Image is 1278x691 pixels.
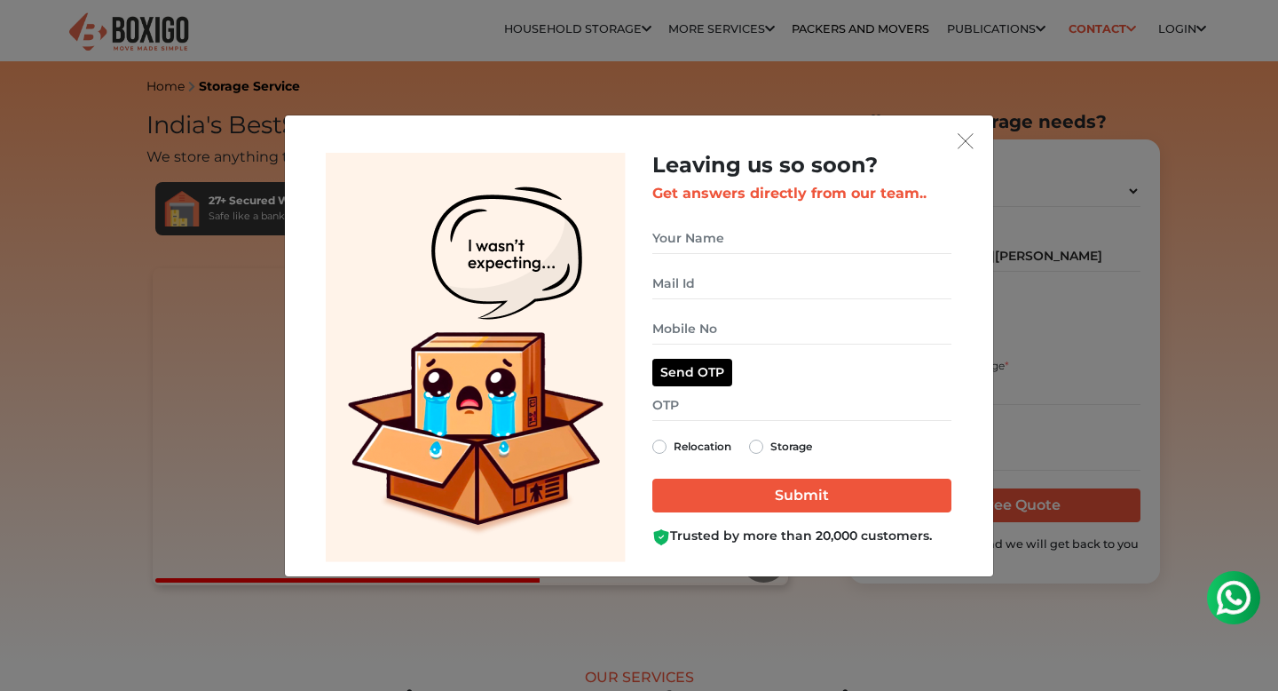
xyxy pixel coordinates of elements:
[652,390,951,421] input: OTP
[652,223,951,254] input: Your Name
[652,153,951,179] h2: Leaving us so soon?
[652,268,951,299] input: Mail Id
[326,153,626,562] img: Lead Welcome Image
[652,479,951,512] input: Submit
[958,133,974,149] img: exit
[652,528,670,546] img: Boxigo Customer Shield
[18,18,53,53] img: whatsapp-icon.svg
[674,436,731,457] label: Relocation
[652,359,732,386] button: Send OTP
[652,314,951,345] input: Mobile No
[770,436,812,457] label: Storage
[652,185,951,202] h3: Get answers directly from our team..
[652,527,951,545] div: Trusted by more than 20,000 customers.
